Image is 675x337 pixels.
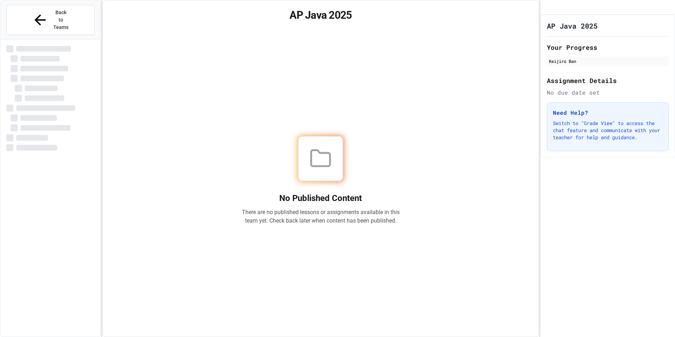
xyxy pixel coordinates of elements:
h3: Need Help? [553,108,663,117]
h1: AP Java 2025 [547,21,598,31]
button: Back to Teams [6,5,95,35]
h2: Assignment Details [547,76,669,85]
p: There are no published lessons or assignments available in this team yet. Check back later when c... [241,208,400,225]
div: Keijiro Ban [549,58,667,64]
div: No due date set [547,88,669,97]
h2: No Published Content [241,193,400,204]
h1: AP Java 2025 [111,9,531,22]
span: Back to Teams [53,9,69,31]
h2: Your Progress [547,42,669,52]
p: Switch to "Grade View" to access the chat feature and communicate with your teacher for help and ... [553,120,663,141]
